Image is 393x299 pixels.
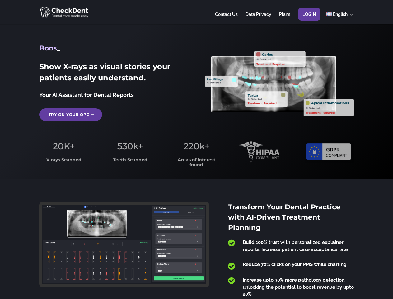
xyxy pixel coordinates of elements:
a: Try on your OPG [39,108,102,121]
img: X_Ray_annotated [205,51,353,116]
span: _ [57,44,60,52]
a: English [326,12,354,24]
a: Plans [279,12,290,24]
h3: Areas of interest found [172,158,221,170]
span: Increase upto 30% more pathology detection, unlocking the potential to boost revenue by upto 20% [243,277,354,297]
span: Reduce 70% clicks on your PMS while charting [243,262,347,267]
span: 20K+ [53,141,75,151]
a: Contact Us [215,12,238,24]
a: Login [302,12,316,24]
img: CheckDent AI [40,6,89,18]
span: English [333,12,348,17]
span: Boos [39,44,57,52]
a: Data Privacy [246,12,271,24]
span: Build 100% trust with personalized explainer reports. Increase patient case acceptance rate [243,240,348,252]
span:  [228,277,235,285]
span:  [228,239,235,247]
h2: Show X-rays as visual stories your patients easily understand. [39,61,188,87]
span: 530k+ [117,141,143,151]
span: 220k+ [184,141,209,151]
span: Transform Your Dental Practice with AI-Driven Treatment Planning [228,203,340,232]
span: Your AI Assistant for Dental Reports [39,92,134,98]
span:  [228,262,235,270]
